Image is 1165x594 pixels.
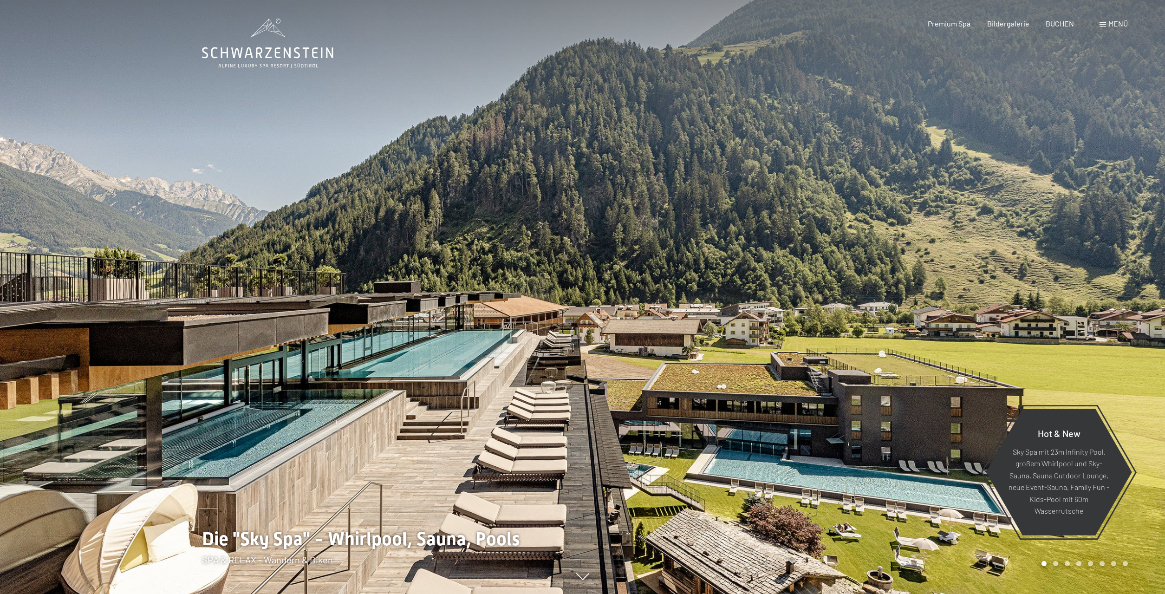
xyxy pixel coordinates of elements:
[1038,427,1080,438] span: Hot & New
[1076,561,1081,566] div: Carousel Page 4
[985,408,1132,536] a: Hot & New Sky Spa mit 23m Infinity Pool, großem Whirlpool und Sky-Sauna, Sauna Outdoor Lounge, ne...
[1046,19,1074,28] a: BUCHEN
[1053,561,1058,566] div: Carousel Page 2
[1111,561,1116,566] div: Carousel Page 7
[1100,561,1105,566] div: Carousel Page 6
[1038,561,1128,566] div: Carousel Pagination
[987,19,1029,28] a: Bildergalerie
[1088,561,1093,566] div: Carousel Page 5
[1108,19,1128,28] span: Menü
[928,19,970,28] a: Premium Spa
[1123,561,1128,566] div: Carousel Page 8
[1065,561,1070,566] div: Carousel Page 3
[1041,561,1047,566] div: Carousel Page 1 (Current Slide)
[1009,445,1109,517] p: Sky Spa mit 23m Infinity Pool, großem Whirlpool und Sky-Sauna, Sauna Outdoor Lounge, neue Event-S...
